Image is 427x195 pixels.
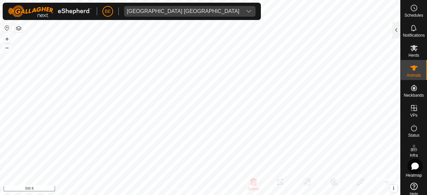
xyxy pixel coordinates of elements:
span: BE [105,8,111,15]
div: [GEOGRAPHIC_DATA] [GEOGRAPHIC_DATA] [127,9,240,14]
span: Neckbands [404,93,424,97]
span: Heatmap [406,173,422,177]
span: VPs [410,113,417,117]
span: Animals [407,73,421,77]
span: Notifications [403,33,425,37]
a: Privacy Policy [174,186,199,192]
a: Contact Us [207,186,227,192]
div: dropdown trigger [242,6,256,17]
span: Infra [410,153,418,157]
button: i [390,185,397,192]
span: Status [408,133,419,137]
img: Gallagher Logo [8,5,91,17]
span: Herds [408,53,419,57]
button: – [3,44,11,52]
button: + [3,35,11,43]
button: Reset Map [3,24,11,32]
span: i [393,185,394,191]
button: Map Layers [15,24,23,32]
span: Olds College Alberta [124,6,242,17]
span: Schedules [404,13,423,17]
